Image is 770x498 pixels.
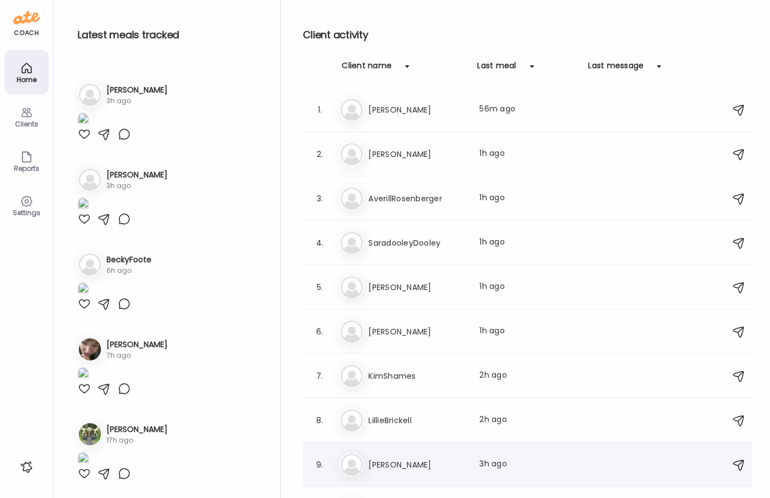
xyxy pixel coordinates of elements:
img: images%2FgSnh2nEFsXV1uZNxAjM2RCRngen2%2FN1xg6n3ht81RsMjklWNX%2FKemTV9C1AH1zudknseDJ_240 [78,197,89,212]
h3: [PERSON_NAME] [368,325,466,338]
h3: LillieBrickell [368,414,466,427]
img: images%2FJdB2gNw2FZMKqUIAt3aI9njhI6D3%2FYAArbZoJk1El3WiOlK8Z%2FyT1LcHTKC0ah0jwQBYfN_1080 [78,113,89,128]
div: 2. [313,148,326,161]
h3: SaradooleyDooley [368,236,466,250]
h3: [PERSON_NAME] [107,424,168,435]
h2: Latest meals tracked [78,27,262,43]
div: Last meal [477,60,516,78]
div: 6. [313,325,326,338]
div: 1h ago [479,148,577,161]
div: 1h ago [479,325,577,338]
img: bg-avatar-default.svg [341,276,363,298]
h3: [PERSON_NAME] [368,148,466,161]
img: bg-avatar-default.svg [79,253,101,276]
img: images%2FguMlrAoU3Qe0WxLzca1mfYkwLcQ2%2FIaIl1mBwVmemp7g8GTOD%2FR7YGDcZB1N9CQkGK9Y0B_1080 [78,452,89,467]
img: bg-avatar-default.svg [341,454,363,476]
h3: [PERSON_NAME] [107,169,168,181]
div: 7h ago [107,350,168,360]
div: Last message [588,60,644,78]
div: 17h ago [107,435,168,445]
h3: [PERSON_NAME] [368,458,466,471]
img: bg-avatar-default.svg [79,84,101,106]
img: avatars%2FE8qzEuFo72hcI06PzcZ7epmPPzi1 [79,338,101,360]
div: Reports [7,165,47,172]
div: 56m ago [479,103,577,116]
h3: [PERSON_NAME] [107,339,168,350]
h2: Client activity [303,27,752,43]
img: bg-avatar-default.svg [341,187,363,210]
h3: AverillRosenberger [368,192,466,205]
img: ate [13,9,40,27]
h3: KimShames [368,369,466,383]
div: Clients [7,120,47,128]
img: bg-avatar-default.svg [79,169,101,191]
div: 8. [313,414,326,427]
h3: [PERSON_NAME] [368,281,466,294]
img: images%2FeKXZbhchRfXOU6FScrvSB7nXFWe2%2FGtLfuPW8n29lfcRdCkwK%2FQjr0TmjPr44a8pESFkKV_1080 [78,282,89,297]
h3: [PERSON_NAME] [107,84,168,96]
div: 2h ago [479,414,577,427]
div: 7. [313,369,326,383]
div: 9. [313,458,326,471]
div: 5. [313,281,326,294]
div: Home [7,76,47,83]
img: bg-avatar-default.svg [341,409,363,431]
div: Client name [342,60,392,78]
img: bg-avatar-default.svg [341,365,363,387]
div: coach [14,28,39,38]
div: 1h ago [479,236,577,250]
img: bg-avatar-default.svg [341,321,363,343]
div: 3. [313,192,326,205]
div: 1. [313,103,326,116]
div: 1h ago [479,281,577,294]
img: images%2FE8qzEuFo72hcI06PzcZ7epmPPzi1%2Faz1Y9yCr8js6GtLO9zYq%2FmWzRccOyAUeSxM6Trtd3_1080 [78,367,89,382]
div: Settings [7,209,47,216]
img: avatars%2FguMlrAoU3Qe0WxLzca1mfYkwLcQ2 [79,423,101,445]
div: 3h ago [107,181,168,191]
div: 6h ago [107,266,151,276]
h3: BeckyFoote [107,254,151,266]
div: 2h ago [479,369,577,383]
div: 3h ago [107,96,168,106]
img: bg-avatar-default.svg [341,232,363,254]
h3: [PERSON_NAME] [368,103,466,116]
div: 4. [313,236,326,250]
img: bg-avatar-default.svg [341,143,363,165]
div: 1h ago [479,192,577,205]
div: 3h ago [479,458,577,471]
img: bg-avatar-default.svg [341,99,363,121]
